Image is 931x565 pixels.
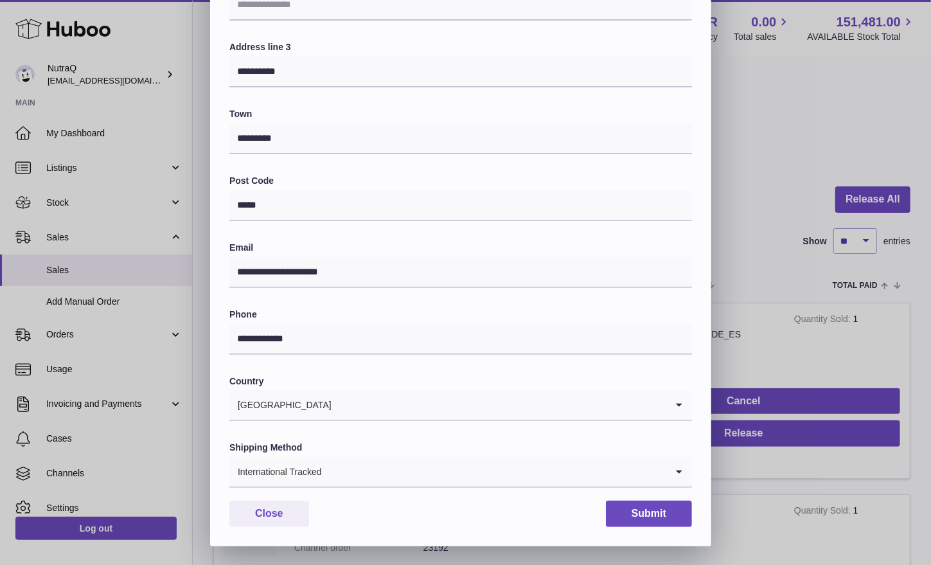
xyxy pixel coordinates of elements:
label: Email [229,242,692,254]
div: Search for option [229,390,692,421]
div: Search for option [229,457,692,488]
span: International Tracked [229,457,323,487]
label: Shipping Method [229,442,692,454]
label: Post Code [229,175,692,187]
label: Town [229,108,692,120]
label: Country [229,375,692,388]
input: Search for option [323,457,666,487]
input: Search for option [332,390,666,420]
label: Phone [229,309,692,321]
span: [GEOGRAPHIC_DATA] [229,390,332,420]
label: Address line 3 [229,41,692,53]
button: Close [229,501,309,527]
button: Submit [606,501,692,527]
